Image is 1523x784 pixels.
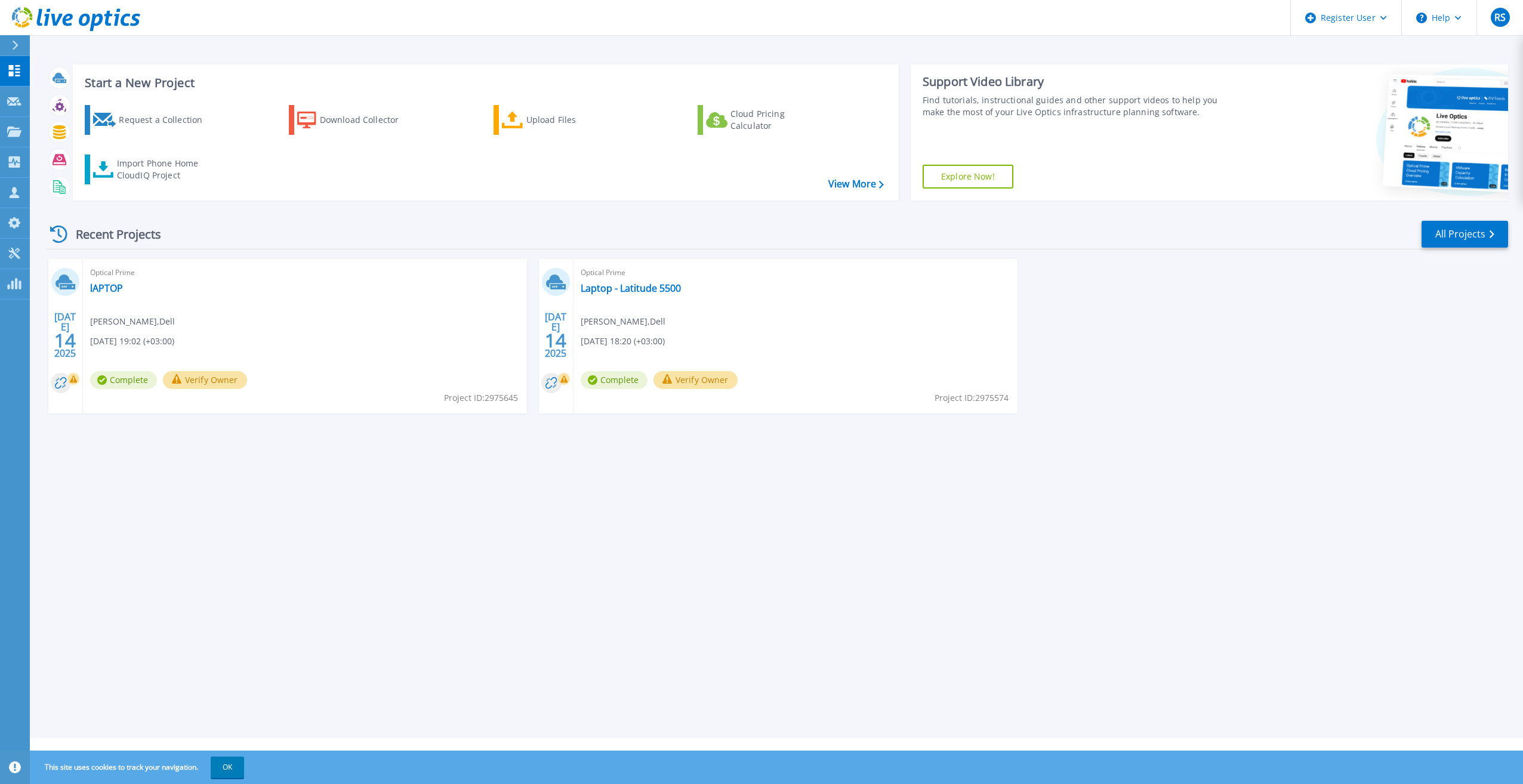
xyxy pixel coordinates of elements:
span: Project ID: 2975645 [444,391,518,405]
span: Optical Prime [90,266,520,279]
span: Project ID: 2975574 [935,391,1009,405]
div: [DATE] 2025 [54,313,76,357]
span: [PERSON_NAME] , Dell [581,315,665,328]
span: Complete [581,371,648,389]
a: Explore Now! [923,165,1013,189]
a: Laptop - Latitude 5500 [581,282,681,294]
div: Cloud Pricing Calculator [730,108,826,132]
div: Upload Files [526,108,622,132]
div: [DATE] 2025 [544,313,567,357]
span: RS [1494,13,1506,22]
span: [DATE] 19:02 (+03:00) [90,335,174,348]
span: 14 [545,335,566,345]
a: All Projects [1422,221,1508,248]
a: Request a Collection [85,105,218,135]
h3: Start a New Project [85,76,883,89]
div: Recent Projects [46,220,177,249]
div: Import Phone Home CloudIQ Project [117,158,210,181]
div: Request a Collection [119,108,214,132]
a: Cloud Pricing Calculator [698,105,831,135]
a: lAPTOP [90,282,123,294]
a: Download Collector [289,105,422,135]
span: [DATE] 18:20 (+03:00) [581,335,665,348]
span: [PERSON_NAME] , Dell [90,315,175,328]
a: View More [828,178,884,190]
div: Support Video Library [923,74,1231,89]
button: Verify Owner [163,371,247,389]
div: Download Collector [320,108,415,132]
span: This site uses cookies to track your navigation. [33,757,244,778]
button: Verify Owner [653,371,738,389]
span: Optical Prime [581,266,1010,279]
a: Upload Files [494,105,627,135]
span: Complete [90,371,157,389]
div: Find tutorials, instructional guides and other support videos to help you make the most of your L... [923,94,1231,118]
span: 14 [54,335,76,345]
button: OK [211,757,244,778]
